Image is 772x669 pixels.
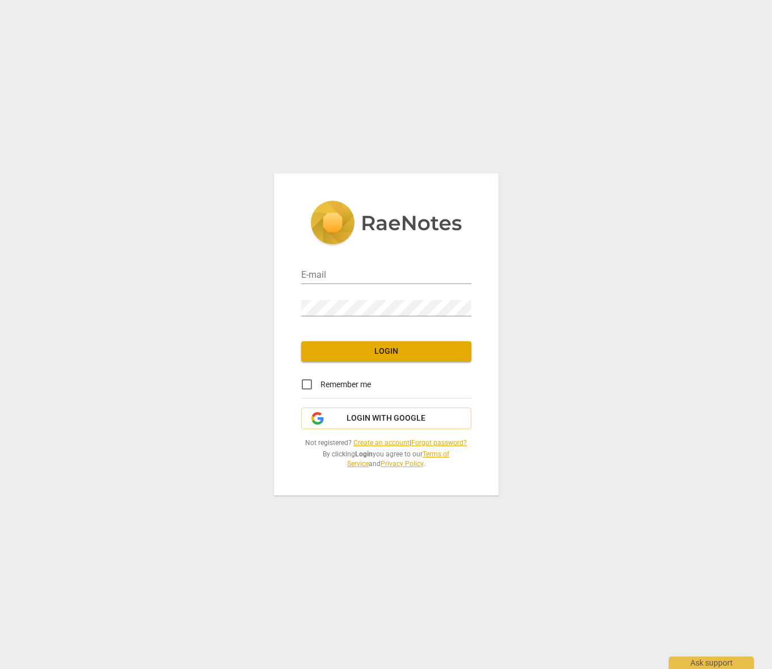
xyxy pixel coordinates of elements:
span: Not registered? | [301,438,471,448]
span: Remember me [320,379,371,391]
a: Privacy Policy [381,460,423,468]
button: Login with Google [301,408,471,429]
a: Terms of Service [347,450,449,468]
b: Login [355,450,373,458]
span: Login with Google [347,413,425,424]
span: By clicking you agree to our and . [301,450,471,468]
a: Forgot password? [411,439,467,447]
span: Login [310,346,462,357]
img: 5ac2273c67554f335776073100b6d88f.svg [310,201,462,247]
a: Create an account [353,439,410,447]
button: Login [301,341,471,362]
div: Ask support [669,657,754,669]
